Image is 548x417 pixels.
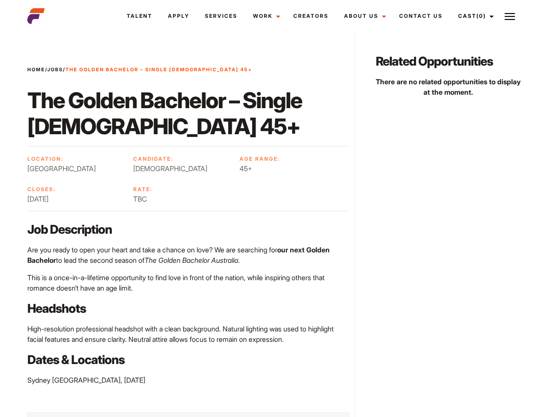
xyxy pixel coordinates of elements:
[27,87,350,139] h1: The Golden Bachelor – Single [DEMOGRAPHIC_DATA] 45+
[144,256,238,265] em: The Golden Bachelor Australia
[133,163,230,174] span: [DEMOGRAPHIC_DATA]
[133,156,173,162] strong: Candidate:
[160,4,197,28] a: Apply
[119,4,160,28] a: Talent
[240,163,336,174] span: 45+
[27,156,63,162] strong: Location:
[391,4,450,28] a: Contact Us
[376,53,521,69] p: Related Opportunities
[285,4,336,28] a: Creators
[66,66,252,73] strong: The Golden Bachelor – Single [DEMOGRAPHIC_DATA] 45+
[27,245,350,265] p: Are you ready to open your heart and take a chance on love? We are searching for to lead the seco...
[27,186,56,192] strong: Closes:
[336,4,391,28] a: About Us
[245,4,285,28] a: Work
[27,351,350,368] p: Dates & Locations
[27,300,350,317] p: Headshots
[505,11,515,22] img: Burger icon
[27,272,350,293] p: This is a once-in-a-lifetime opportunity to find love in front of the nation, while inspiring oth...
[133,194,230,204] span: TBC
[27,66,45,73] a: Home
[476,13,486,19] span: (0)
[27,194,124,204] span: [DATE]
[240,156,280,162] strong: Age Range:
[197,4,245,28] a: Services
[27,375,350,385] p: Sydney [GEOGRAPHIC_DATA], [DATE]
[133,186,152,192] strong: Rate:
[450,4,499,28] a: Cast(0)
[27,7,45,25] img: cropped-aefm-brand-fav-22-square.png
[27,221,350,238] p: Job Description
[27,163,124,174] span: [GEOGRAPHIC_DATA]
[47,66,63,73] a: Jobs
[27,324,350,344] p: High-resolution professional headshot with a clean background. Natural lighting was used to highl...
[27,66,252,73] span: / /
[376,77,521,96] strong: There are no related opportunities to display at the moment.
[27,245,330,265] strong: our next Golden Bachelor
